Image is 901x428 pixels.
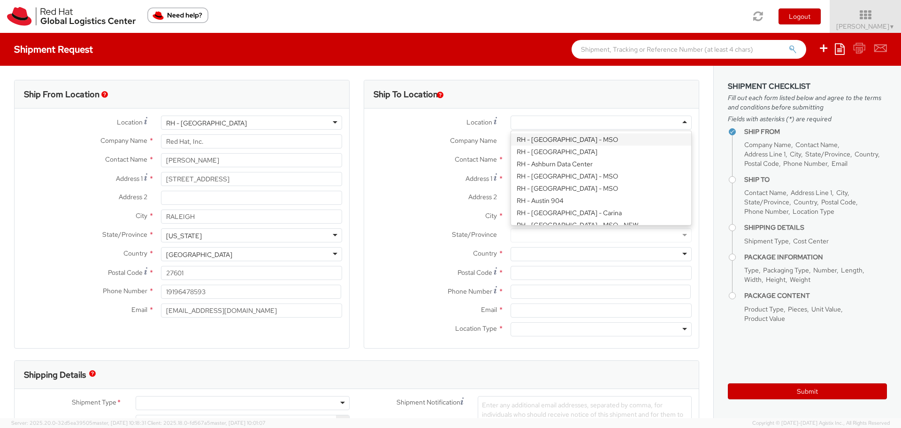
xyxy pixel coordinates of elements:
span: Email [832,159,848,168]
div: RH - [GEOGRAPHIC_DATA] - Carina [511,207,691,219]
span: Contact Name [795,140,838,149]
h4: Shipping Details [744,224,887,231]
span: Company Name [450,136,497,145]
span: Company Name [100,136,147,145]
h3: Ship To Location [374,90,438,99]
span: Weight [790,275,810,284]
button: Logout [779,8,821,24]
span: City [836,188,848,197]
span: Height [766,275,786,284]
img: rh-logistics-00dfa346123c4ec078e1.svg [7,7,136,26]
span: Address 1 [116,174,143,183]
span: Phone Number [103,287,147,295]
span: Length [841,266,863,274]
span: City [790,150,801,158]
span: State/Province [102,230,147,239]
span: Shipment Notification [397,397,460,407]
div: RH - [GEOGRAPHIC_DATA] - MSO [511,133,691,146]
span: Phone Number [448,287,492,296]
h4: Ship To [744,176,887,183]
span: Contact Name [744,188,786,197]
span: Packaging Type [763,266,809,274]
div: [GEOGRAPHIC_DATA] [166,250,232,259]
span: Type [744,266,759,274]
span: Fields with asterisks (*) are required [728,114,887,124]
span: Server: 2025.20.0-32d5ea39505 [11,420,146,426]
span: City [136,211,147,220]
span: Country [123,249,147,257]
h3: Shipment Checklist [728,82,887,91]
span: Postal Code [821,198,856,206]
div: RH - [GEOGRAPHIC_DATA] [511,146,691,158]
span: ▼ [889,23,895,31]
button: Submit [728,383,887,399]
input: Shipment, Tracking or Reference Number (at least 4 chars) [572,40,806,59]
span: master, [DATE] 10:18:31 [92,420,146,426]
span: Location [117,118,143,126]
span: Phone Number [744,207,788,216]
span: Address 2 [119,193,147,201]
span: Pieces [788,305,807,313]
span: Contact Name [105,155,147,163]
span: State/Province [805,150,850,158]
span: Country [473,249,497,257]
span: Width [744,275,762,284]
span: Client: 2025.18.0-fd567a5 [147,420,266,426]
span: Contact Name [455,155,497,163]
span: IT Fixed Assets and Contracts 850 [141,418,344,426]
div: RH - Austin 904 [511,195,691,207]
div: [US_STATE] [166,231,202,241]
span: Shipment Type [72,397,116,408]
h3: Ship From Location [24,90,99,99]
span: Fill out each form listed below and agree to the terms and conditions before submitting [728,93,887,112]
span: Company Name [744,140,791,149]
span: [PERSON_NAME] [836,22,895,31]
span: Cost Center [793,237,829,245]
h3: Shipping Details [24,370,86,380]
div: RH - [GEOGRAPHIC_DATA] - MSO - NEW [511,219,691,231]
span: Location [466,118,492,126]
span: Address 1 [466,174,492,183]
span: Address Line 1 [744,150,786,158]
div: RH - Ashburn Data Center [511,158,691,170]
span: Country [794,198,817,206]
span: Postal Code [458,268,492,277]
h4: Package Content [744,292,887,299]
span: Address 2 [468,193,497,201]
span: Postal Code [108,268,143,277]
h4: Shipment Request [14,44,93,54]
span: Phone Number [783,159,827,168]
span: Country [855,150,878,158]
span: Postal Code [744,159,779,168]
span: Location Type [793,207,834,216]
span: Location Type [455,324,497,333]
span: Copyright © [DATE]-[DATE] Agistix Inc., All Rights Reserved [752,420,890,427]
h4: Package Information [744,254,887,261]
h4: Ship From [744,128,887,135]
div: RH - [GEOGRAPHIC_DATA] [166,118,247,128]
span: Email [481,305,497,314]
span: Unit Value [811,305,841,313]
span: Cost Center [81,416,116,427]
span: Number [813,266,837,274]
span: State/Province [452,230,497,239]
div: RH - [GEOGRAPHIC_DATA] - MSO [511,170,691,182]
span: Shipment Type [744,237,789,245]
span: Product Type [744,305,784,313]
div: RH - [GEOGRAPHIC_DATA] - MSO [511,182,691,195]
span: Email [131,305,147,314]
span: master, [DATE] 10:01:07 [210,420,266,426]
span: Product Value [744,314,785,323]
span: City [485,211,497,220]
button: Need help? [147,8,208,23]
span: State/Province [744,198,789,206]
span: Address Line 1 [791,188,832,197]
